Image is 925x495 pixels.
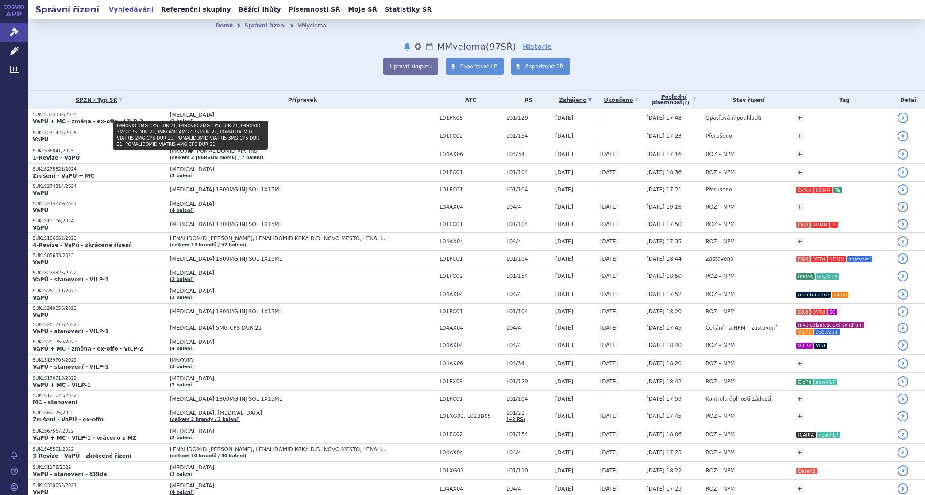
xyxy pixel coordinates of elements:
button: nastavení [413,41,422,52]
i: newVILP [814,379,837,385]
a: + [796,150,804,158]
i: NDMM [811,222,829,228]
th: RS [502,91,551,109]
p: SUKLS35841/2025 [33,148,166,154]
strong: 1-Revize - VaPÚ [33,155,80,161]
a: detail [898,411,908,421]
a: detail [898,271,908,281]
i: ICARIA [796,432,816,438]
a: detail [898,253,908,264]
span: - [600,133,602,139]
span: ROZ – NPM [705,342,735,348]
span: Exportovat SŘ [525,63,563,70]
a: (3 balení) [170,364,194,369]
a: (2 balení) [170,277,194,282]
i: NDMM [828,256,846,262]
i: VILP1 [796,329,813,335]
span: L01/129 [506,378,551,385]
strong: VaPÚ [33,207,48,214]
p: SUKLS101025/2022 [33,393,166,399]
a: + [796,412,804,420]
strong: VaPÚ + MC - změna - ex-offo - VILP-2 [33,346,143,352]
span: [DATE] [555,221,574,227]
i: VILP2 [796,343,813,349]
a: (3 balení) [170,295,194,300]
p: SUKLS201750/2022 [33,339,166,345]
span: L04/4 [506,486,551,492]
span: L01/154 [506,273,551,279]
span: [DATE] 18:20 [647,308,682,315]
span: L01FX08 [439,115,502,121]
span: [MEDICAL_DATA], [MEDICAL_DATA] [170,410,391,416]
strong: VaPÚ + MC - VILP-1 - vráceno z MZ [33,435,136,441]
span: [DATE] [555,115,574,121]
a: (2 balení) [170,119,194,124]
span: [DATE] [555,169,574,175]
a: (2 balení) [170,382,194,387]
a: detail [898,447,908,458]
abbr: (?) [682,100,689,105]
span: [DATE] [600,468,618,474]
p: SUKLS1178/2022 [33,464,166,471]
strong: VaPÚ [33,190,48,196]
p: SUKLS61175/2022 [33,410,166,416]
span: [DATE] [600,221,618,227]
i: EloPd [796,379,813,385]
span: [DATE] 17:21 [647,187,682,193]
a: detail [898,358,908,369]
span: [MEDICAL_DATA] 1800MG INJ SOL 1X15ML [170,396,391,402]
span: [DATE] [555,291,574,297]
strong: VaPÚ - stanovení - VILP-1 [33,328,109,335]
a: Ukončeno [600,94,642,106]
a: (2 balení) [170,173,194,178]
strong: Zrušení - VaPÚ + MC [33,173,94,179]
a: detail [898,289,908,300]
a: (celkem 13 brandů / 52 balení) [170,242,247,247]
span: Přerušeno [705,133,732,139]
span: ROZ – NPM [705,238,735,245]
span: [DATE] [600,204,618,210]
span: [DATE] 18:06 [647,431,682,437]
span: L04/4 [506,342,551,348]
span: L01FC02 [439,273,502,279]
strong: 3-Revize - VaPÚ - zkrácené řízení [33,453,131,459]
span: [DATE] [600,256,618,262]
a: (4 balení) [170,490,194,495]
i: VRd [814,343,827,349]
a: Statistiky SŘ [382,4,434,16]
p: SUKLS106952/2023 [33,235,166,242]
span: Kontrola úplnosti žádosti [705,396,771,402]
span: LENALIDOMID [PERSON_NAME], LENALIDOMID KRKA D.D. NOVO MESTO, LENALIDOMID SANDOZ… [170,446,391,452]
span: [DATE] [555,360,574,366]
span: L01FC01 [439,221,502,227]
a: Správní řízení [244,23,286,29]
a: Lhůty [425,41,434,52]
a: + [796,395,804,403]
span: L04/4 [506,204,551,210]
th: ATC [435,91,502,109]
strong: 4-Revize - VaPú - zkrácené řízení [33,242,131,248]
span: [MEDICAL_DATA] [170,464,391,471]
span: L04AX04 [439,486,502,492]
span: [MEDICAL_DATA] [170,483,391,489]
span: L04/34 [506,151,551,157]
span: [MEDICAL_DATA] [170,201,391,207]
span: [DATE] [600,308,618,315]
strong: VaPÚ - stanovení - §39da [33,471,107,477]
span: L01FC01 [439,169,502,175]
a: (2 balení) [170,137,194,142]
span: L01/110 [506,468,551,474]
a: detail [898,306,908,317]
a: SPZN / Typ SŘ [33,94,166,106]
strong: MC - stanovení [33,399,77,405]
span: [DATE] 17:59 [647,396,682,402]
a: detail [898,236,908,247]
i: newVILP [817,432,840,438]
i: DVTd [811,309,827,315]
span: ROZ – NPM [705,378,735,385]
span: LENALIDOMID [PERSON_NAME], LENALIDOMID KRKA D.D. NOVO MESTO, LENALIDOMID SANDOZ… [170,235,391,242]
span: L01/154 [506,133,551,139]
span: L01/154 [506,431,551,437]
span: [DATE] [600,273,618,279]
span: [MEDICAL_DATA] [170,339,391,345]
